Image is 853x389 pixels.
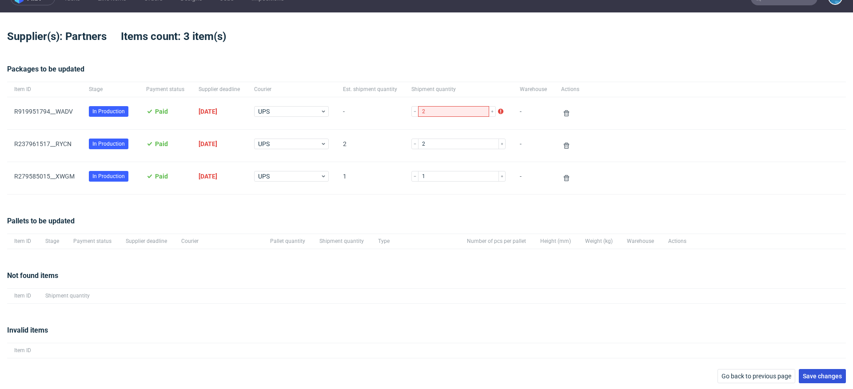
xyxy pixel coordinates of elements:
[540,238,571,245] span: Height (mm)
[146,86,184,93] span: Payment status
[7,216,846,234] div: Pallets to be updated
[155,108,168,115] span: Paid
[585,238,613,245] span: Weight (kg)
[7,325,846,343] div: Invalid items
[155,140,168,147] span: Paid
[155,173,168,180] span: Paid
[803,373,842,379] span: Save changes
[199,173,217,180] span: [DATE]
[7,30,121,43] span: Supplier(s): Partners
[92,107,125,115] span: In Production
[73,238,112,245] span: Payment status
[14,173,75,180] a: R279585015__XWGM
[520,86,547,93] span: Warehouse
[717,369,795,383] button: Go back to previous page
[721,373,791,379] span: Go back to previous page
[126,238,167,245] span: Supplier deadline
[520,140,547,151] span: -
[411,86,506,93] span: Shipment quantity
[45,238,59,245] span: Stage
[7,64,846,82] div: Packages to be updated
[199,108,217,115] span: [DATE]
[92,140,125,148] span: In Production
[14,108,73,115] a: R919951794__WADV
[668,238,686,245] span: Actions
[45,292,90,300] span: Shipment quantity
[467,238,526,245] span: Number of pcs per pallet
[89,86,132,93] span: Stage
[270,238,305,245] span: Pallet quantity
[799,369,846,383] button: Save changes
[121,30,240,43] span: Items count: 3 item(s)
[343,173,397,183] span: 1
[343,108,397,119] span: -
[199,140,217,147] span: [DATE]
[627,238,654,245] span: Warehouse
[343,140,397,151] span: 2
[14,292,31,300] span: Item ID
[14,347,31,354] span: Item ID
[258,139,320,148] span: UPS
[92,172,125,180] span: In Production
[258,172,320,181] span: UPS
[561,86,579,93] span: Actions
[520,108,547,119] span: -
[7,270,846,288] div: Not found items
[254,86,329,93] span: Courier
[14,238,31,245] span: Item ID
[199,86,240,93] span: Supplier deadline
[520,173,547,183] span: -
[258,107,320,116] span: UPS
[343,86,397,93] span: Est. shipment quantity
[181,238,256,245] span: Courier
[14,86,75,93] span: Item ID
[319,238,364,245] span: Shipment quantity
[378,238,453,245] span: Type
[14,140,72,147] a: R237961517__RYCN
